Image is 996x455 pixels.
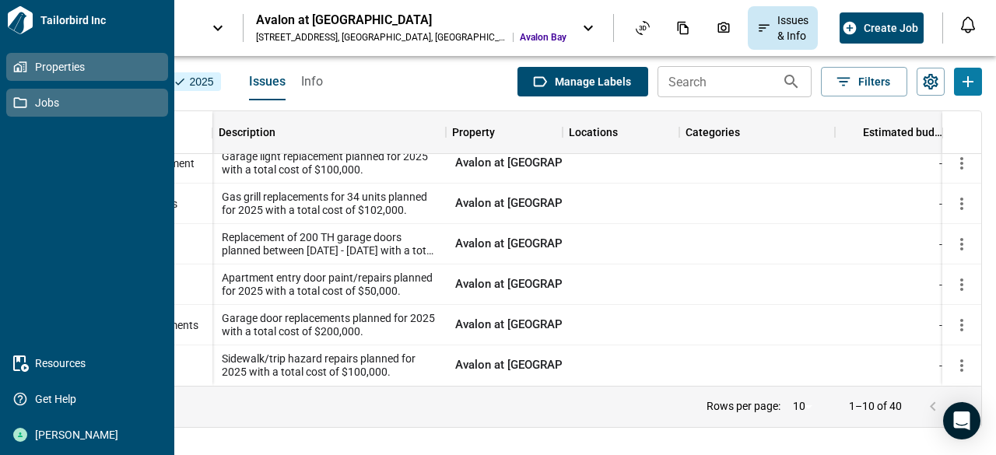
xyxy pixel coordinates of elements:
button: Settings [917,68,945,96]
div: Locations [563,111,679,154]
div: Jobs [826,15,858,41]
div: Avalon at [GEOGRAPHIC_DATA] [446,305,563,345]
span: Garage door replacements planned for 2025 with a total cost of $200,000. [222,312,437,338]
span: Resources [27,355,153,371]
div: [STREET_ADDRESS] , [GEOGRAPHIC_DATA] , [GEOGRAPHIC_DATA] [256,31,507,44]
a: Jobs [6,89,168,117]
div: Asset View [626,15,659,41]
div: Avalon at [GEOGRAPHIC_DATA] [446,184,563,224]
div: 10 [787,395,824,418]
span: - [939,196,942,212]
div: Description [219,111,275,154]
span: Get Help [27,391,153,407]
div: Avalon at [GEOGRAPHIC_DATA] [446,224,563,264]
button: Create Job [840,12,924,44]
span: Avalon Bay [520,31,566,44]
div: base tabs [233,63,323,100]
span: Create Job [864,20,918,36]
button: 2025 [167,72,221,91]
span: Apartment entry door paint/repairs planned for 2025 with a total cost of $50,000. [222,271,437,298]
div: Avalon at [GEOGRAPHIC_DATA] [446,345,563,386]
span: - [939,156,942,171]
span: Sidewalk/trip hazard repairs planned for 2025 with a total cost of $100,000. [222,352,437,379]
span: [PERSON_NAME] [27,427,153,443]
div: Photos [707,15,740,41]
div: Avalon at [GEOGRAPHIC_DATA] [446,264,563,305]
button: Filters [821,67,907,96]
div: Avalon at [GEOGRAPHIC_DATA] [446,143,563,184]
span: Replacement of 200 TH garage doors planned between [DATE] - [DATE] with a total cost of $400,000. [222,231,437,257]
div: Categories [686,111,740,154]
span: Jobs [27,95,153,110]
button: Open notification feed [956,12,980,37]
span: Gas grill replacements for 34 units planned for 2025 with a total cost of $102,000. [222,191,437,217]
span: Properties [27,59,153,75]
div: Categories [679,111,835,154]
span: Info [301,74,323,89]
span: Manage Labels [555,74,631,89]
div: Property [446,111,563,154]
div: Issues & Info [748,6,818,50]
span: Issues & Info [777,12,808,44]
p: Rows per page: [707,401,780,411]
span: Filters [858,74,890,89]
div: Avalon at [GEOGRAPHIC_DATA] [256,12,566,28]
div: Property [452,111,495,154]
div: Locations [569,111,618,154]
div: Estimated budget [835,111,952,154]
button: Sort [841,121,863,143]
span: - [939,236,942,252]
button: Manage Labels [517,67,648,96]
a: Properties [6,53,168,81]
div: Open Intercom Messenger [943,402,980,439]
span: Tailorbird Inc [34,12,168,28]
div: Estimated budget [863,111,945,154]
span: Issues [249,74,286,89]
button: Sort [275,121,297,143]
span: Garage light replacement planned for 2025 with a total cost of $100,000. [222,150,437,177]
button: Go to next page [949,391,980,422]
span: - [939,358,942,373]
button: Add Issues or Info [954,68,982,96]
div: Description [212,111,446,154]
span: - [939,277,942,292]
p: 1–10 of 40 [849,401,902,411]
span: 2025 [173,74,215,89]
span: - [939,317,942,333]
div: Documents [667,15,700,41]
